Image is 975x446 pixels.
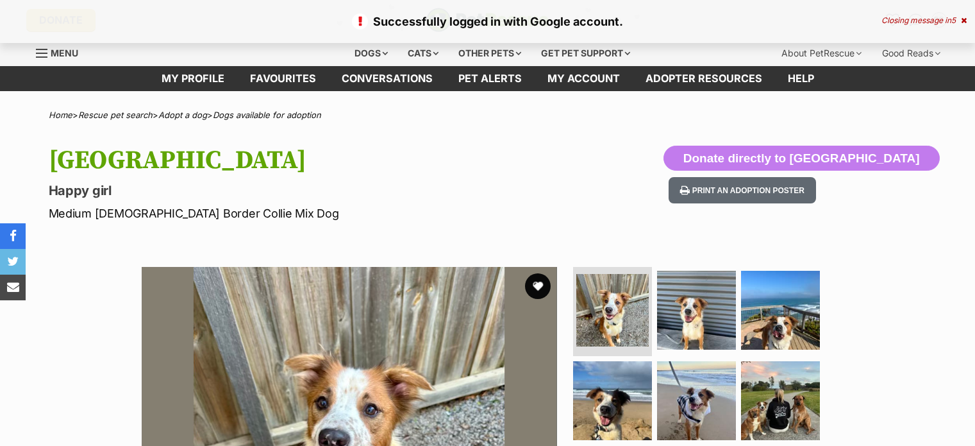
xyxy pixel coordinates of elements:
img: Photo of Maldives [657,361,736,440]
div: Other pets [449,40,530,66]
a: Help [775,66,827,91]
a: Dogs available for adoption [213,110,321,120]
div: About PetRescue [772,40,871,66]
div: > > > [17,110,959,120]
p: Medium [DEMOGRAPHIC_DATA] Border Collie Mix Dog [49,205,591,222]
img: Photo of Maldives [576,274,649,347]
p: Successfully logged in with Google account. [13,13,962,30]
a: My account [535,66,633,91]
h1: [GEOGRAPHIC_DATA] [49,146,591,175]
div: Closing message in [881,16,967,25]
a: conversations [329,66,446,91]
img: Photo of Maldives [657,271,736,350]
a: My profile [149,66,237,91]
div: Dogs [346,40,397,66]
span: 5 [951,15,956,25]
img: Photo of Maldives [573,361,652,440]
a: Favourites [237,66,329,91]
div: Cats [399,40,447,66]
p: Happy girl [49,182,591,200]
a: Pet alerts [446,66,535,91]
button: Donate directly to [GEOGRAPHIC_DATA] [663,146,940,171]
span: Menu [51,47,78,58]
a: Menu [36,40,87,64]
div: Good Reads [873,40,949,66]
img: Photo of Maldives [741,361,820,440]
a: Rescue pet search [78,110,153,120]
a: Adopt a dog [158,110,207,120]
button: Print an adoption poster [669,177,816,203]
img: Photo of Maldives [741,271,820,350]
div: Get pet support [532,40,639,66]
a: Adopter resources [633,66,775,91]
button: favourite [525,273,551,299]
a: Home [49,110,72,120]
